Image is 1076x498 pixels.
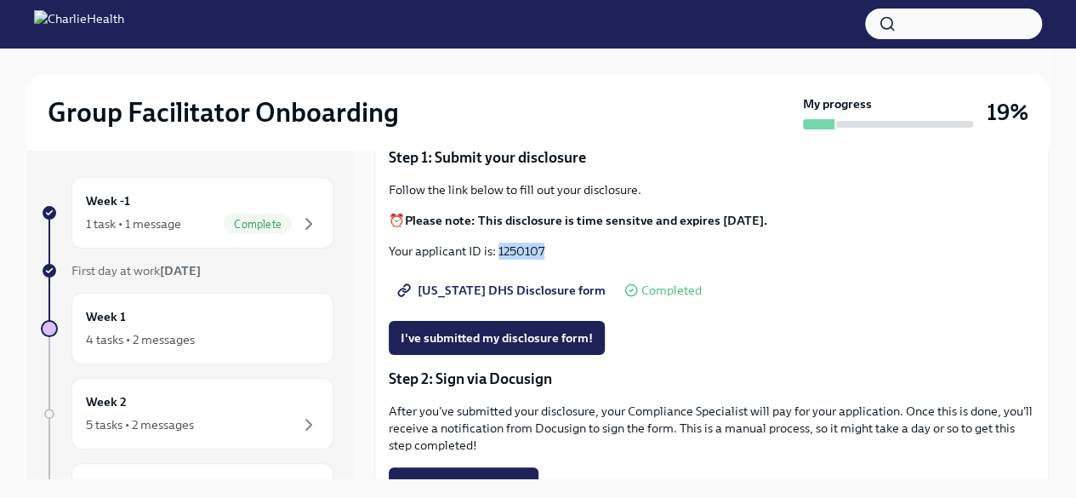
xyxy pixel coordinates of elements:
[224,218,292,231] span: Complete
[41,177,333,249] a: Week -11 task • 1 messageComplete
[41,262,333,279] a: First day at work[DATE]
[48,95,399,129] h2: Group Facilitator Onboarding
[389,321,605,355] button: I've submitted my disclosure form!
[405,213,767,228] strong: Please note: This disclosure is time sensitve and expires [DATE].
[86,478,127,496] h6: Week 3
[641,284,702,297] span: Completed
[86,416,194,433] div: 5 tasks • 2 messages
[86,307,126,326] h6: Week 1
[389,403,1034,454] p: After you've submitted your disclosure, your Compliance Specialist will pay for your application....
[389,212,1034,229] p: ⏰
[987,97,1028,128] h3: 19%
[401,282,606,299] span: [US_STATE] DHS Disclosure form
[71,263,201,278] span: First day at work
[389,243,1034,260] p: Your applicant ID is: 1250107
[86,331,195,348] div: 4 tasks • 2 messages
[86,215,181,232] div: 1 task • 1 message
[389,369,1034,389] p: Step 2: Sign via Docusign
[389,273,618,307] a: [US_STATE] DHS Disclosure form
[401,476,527,493] span: I signed the Docusign!
[86,392,127,411] h6: Week 2
[86,192,130,210] h6: Week -1
[41,293,333,364] a: Week 14 tasks • 2 messages
[803,95,872,112] strong: My progress
[389,181,1034,198] p: Follow the link below to fill out your disclosure.
[160,263,201,278] strong: [DATE]
[34,10,124,37] img: CharlieHealth
[389,147,1034,168] p: Step 1: Submit your disclosure
[401,329,593,346] span: I've submitted my disclosure form!
[41,378,333,449] a: Week 25 tasks • 2 messages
